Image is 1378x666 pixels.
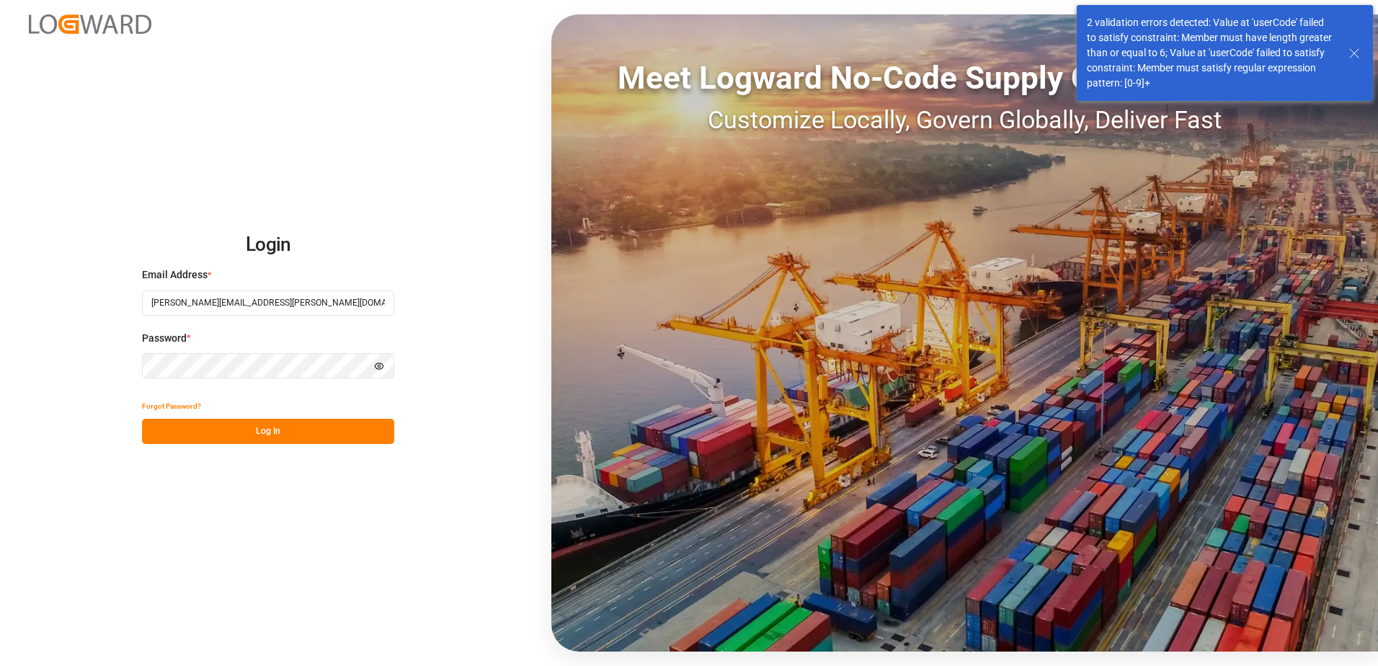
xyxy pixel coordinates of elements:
[142,394,201,419] button: Forgot Password?
[142,290,394,316] input: Enter your email
[551,54,1378,102] div: Meet Logward No-Code Supply Chain Execution:
[551,102,1378,138] div: Customize Locally, Govern Globally, Deliver Fast
[1087,15,1335,91] div: 2 validation errors detected: Value at 'userCode' failed to satisfy constraint: Member must have ...
[142,331,187,346] span: Password
[142,419,394,444] button: Log In
[142,222,394,268] h2: Login
[142,267,208,283] span: Email Address
[29,14,151,34] img: Logward_new_orange.png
